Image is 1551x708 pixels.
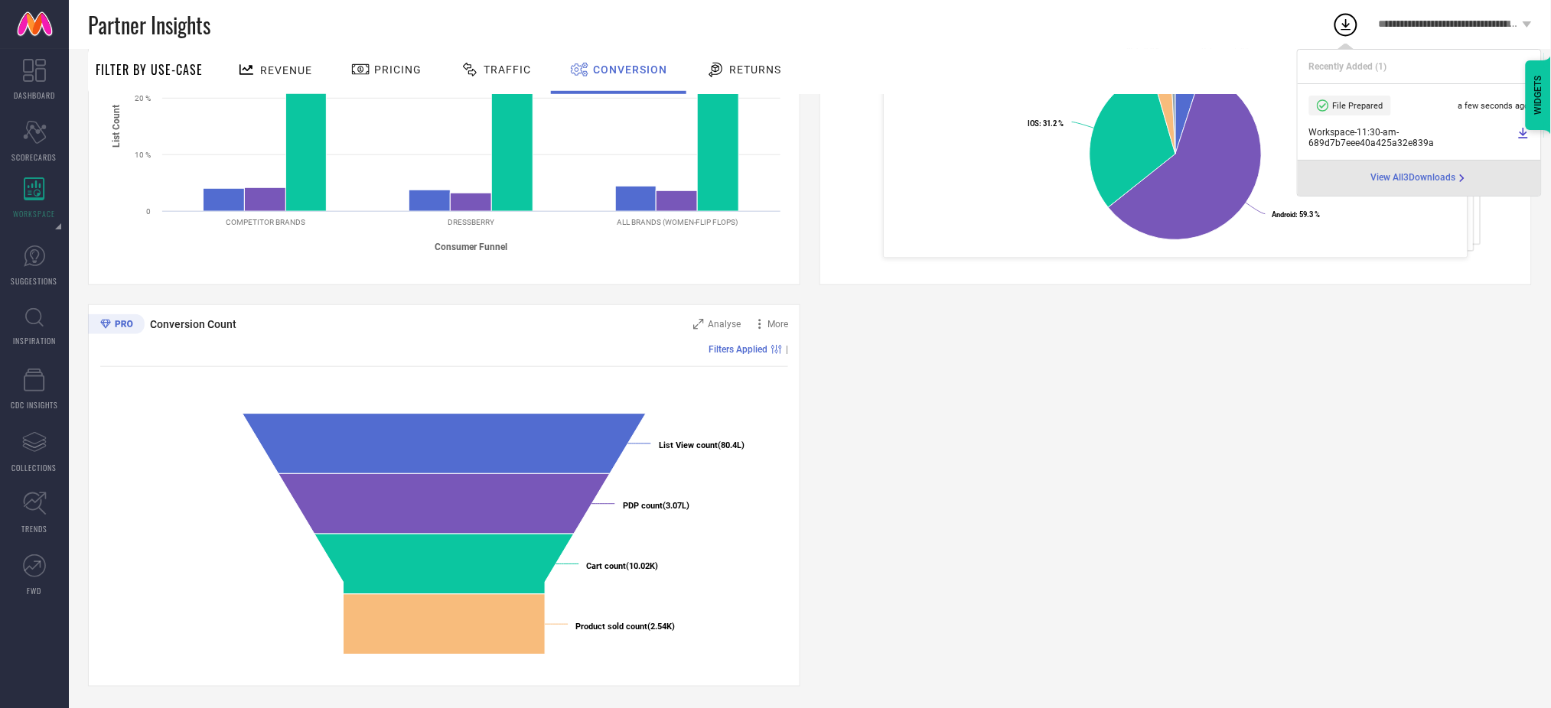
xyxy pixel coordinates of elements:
text: COMPETITOR BRANDS [226,218,305,226]
span: More [767,319,788,330]
div: Premium [88,314,145,337]
tspan: Consumer Funnel [435,242,508,252]
text: : 59.3 % [1272,211,1321,219]
span: Returns [729,63,781,76]
tspan: List Count [111,105,122,148]
span: a few seconds ago [1458,101,1530,111]
tspan: Cart count [586,561,626,571]
a: Download [1517,127,1530,148]
span: Partner Insights [88,9,210,41]
text: : 31.2 % [1028,119,1064,128]
text: (2.54K) [575,622,675,632]
span: Workspace - 11:30-am - 689d7b7eee40a425a32e839a [1309,127,1514,148]
span: Conversion [593,63,667,76]
span: Analyse [708,319,741,330]
span: SCORECARDS [12,151,57,163]
span: View All 3 Downloads [1371,172,1456,184]
div: Open download list [1332,11,1360,38]
text: 10 % [135,151,151,159]
text: 0 [146,207,151,216]
tspan: List View count [659,440,718,450]
span: TRENDS [21,523,47,534]
tspan: Android [1272,211,1296,219]
text: DRESSBERRY [448,218,495,226]
span: Pricing [374,63,422,76]
span: CDC INSIGHTS [11,399,58,411]
span: | [786,344,788,355]
span: SUGGESTIONS [11,275,58,287]
div: Open download page [1371,172,1468,184]
span: Revenue [260,64,312,76]
span: Recently Added ( 1 ) [1309,61,1387,72]
svg: Zoom [693,319,704,330]
span: Filters Applied [709,344,767,355]
span: COLLECTIONS [12,462,57,473]
text: (10.02K) [586,561,658,571]
span: WORKSPACE [14,208,56,219]
span: INSPIRATION [13,335,56,346]
span: File Prepared [1333,101,1383,111]
text: (80.4L) [659,440,745,450]
tspan: Product sold count [575,622,647,632]
text: ALL BRANDS (WOMEN-FLIP FLOPS) [617,218,738,226]
span: Conversion Count [150,318,236,330]
span: FWD [28,585,42,596]
span: DASHBOARD [14,89,55,101]
text: (3.07L) [623,501,689,511]
a: View All3Downloads [1371,172,1468,184]
text: 20 % [135,94,151,102]
span: Traffic [484,63,531,76]
tspan: PDP count [623,501,663,511]
span: Filter By Use-Case [96,60,203,79]
tspan: IOS [1028,119,1040,128]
